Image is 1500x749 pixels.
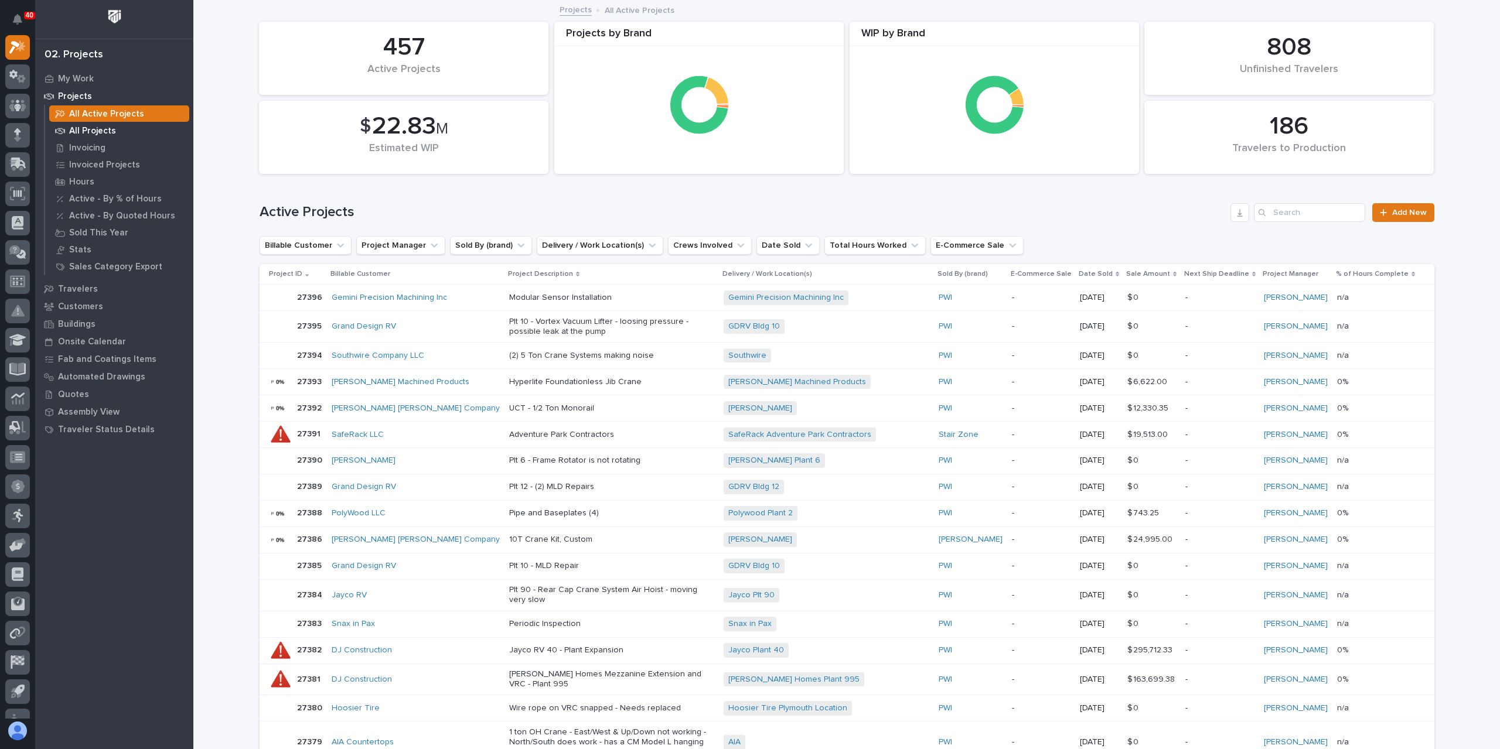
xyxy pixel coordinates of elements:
[35,385,193,403] a: Quotes
[509,703,714,713] p: Wire rope on VRC snapped - Needs replaced
[1164,112,1414,141] div: 186
[260,500,1434,526] tr: 2738827388 PolyWood LLC Pipe and Baseplates (4)Polywood Plant 2 PWI -[DATE]$ 743.25$ 743.25 -[PER...
[728,403,792,413] a: [PERSON_NAME]
[1080,322,1118,331] p: [DATE]
[69,160,140,170] p: Invoiced Projects
[1337,672,1351,685] p: 0%
[939,535,1003,545] a: [PERSON_NAME]
[69,228,128,238] p: Sold This Year
[1185,508,1254,518] p: -
[939,403,952,413] a: PWI
[297,506,325,518] p: 27388
[1264,737,1328,747] a: [PERSON_NAME]
[35,368,193,385] a: Automated Drawings
[509,669,714,689] p: [PERSON_NAME] Homes Mezzanine Extension and VRC - Plant 995
[332,737,394,747] a: AIA Countertops
[1185,482,1254,492] p: -
[297,588,325,600] p: 27384
[58,354,156,365] p: Fab and Coatings Items
[1264,675,1328,685] a: [PERSON_NAME]
[1337,319,1351,331] p: n/a
[1185,535,1254,545] p: -
[1264,590,1328,600] a: [PERSON_NAME]
[939,293,952,303] a: PWI
[297,735,325,747] p: 27379
[1080,430,1118,440] p: [DATE]
[1080,403,1118,413] p: [DATE]
[1337,401,1351,413] p: 0%
[1337,559,1351,571] p: n/a
[45,105,193,122] a: All Active Projects
[509,535,714,545] p: 10T Crane Kit, Custom
[1012,561,1071,571] p: -
[1337,427,1351,440] p: 0%
[5,7,30,32] button: Notifications
[1012,535,1071,545] p: -
[1080,645,1118,655] p: [DATE]
[260,553,1434,579] tr: 2738527385 Grand Design RV Plt 10 - MLD RepairGDRV Bldg 10 PWI -[DATE]$ 0$ 0 -[PERSON_NAME] n/an/a
[509,456,714,466] p: Plt 6 - Frame Rotator is not rotating
[58,372,145,382] p: Automated Drawings
[1080,482,1118,492] p: [DATE]
[509,293,714,303] p: Modular Sensor Installation
[509,508,714,518] p: Pipe and Baseplates (4)
[1011,268,1072,281] p: E-Commerce Sale
[260,637,1434,664] tr: 2738227382 DJ Construction Jayco RV 40 - Plant ExpansionJayco Plant 40 PWI -[DATE]$ 295,712.33$ 2...
[58,425,155,435] p: Traveler Status Details
[939,482,952,492] a: PWI
[1079,268,1113,281] p: Date Sold
[728,351,766,361] a: Southwire
[1080,351,1118,361] p: [DATE]
[1164,33,1414,62] div: 808
[1012,351,1071,361] p: -
[1337,643,1351,655] p: 0%
[35,333,193,350] a: Onsite Calendar
[332,456,396,466] a: [PERSON_NAME]
[1337,348,1351,361] p: n/a
[509,585,714,605] p: Plt 90 - Rear Cap Crane System Air Hoist - moving very slow
[69,245,91,255] p: Stats
[668,236,752,255] button: Crews Involved
[332,351,424,361] a: Southwire Company LLC
[1012,482,1071,492] p: -
[1012,322,1071,331] p: -
[69,262,162,272] p: Sales Category Export
[45,139,193,156] a: Invoicing
[69,109,144,119] p: All Active Projects
[297,701,325,713] p: 27380
[1264,377,1328,387] a: [PERSON_NAME]
[1126,268,1170,281] p: Sale Amount
[1164,63,1414,88] div: Unfinished Travelers
[939,590,952,600] a: PWI
[332,535,500,545] a: [PERSON_NAME] [PERSON_NAME] Company
[1012,403,1071,413] p: -
[450,236,532,255] button: Sold By (brand)
[1080,508,1118,518] p: [DATE]
[332,590,367,600] a: Jayco RV
[1127,375,1170,387] p: $ 6,622.00
[1185,703,1254,713] p: -
[279,63,529,88] div: Active Projects
[1337,290,1351,303] p: n/a
[1185,403,1254,413] p: -
[1263,268,1318,281] p: Project Manager
[330,268,390,281] p: Billable Customer
[1127,348,1141,361] p: $ 0
[1127,617,1141,629] p: $ 0
[35,280,193,297] a: Travelers
[332,703,380,713] a: Hoosier Tire
[939,430,979,440] a: Stair Zone
[1012,293,1071,303] p: -
[1127,672,1177,685] p: $ 163,699.38
[297,290,325,303] p: 27396
[1264,351,1328,361] a: [PERSON_NAME]
[939,645,952,655] a: PWI
[728,675,860,685] a: [PERSON_NAME] Homes Plant 995
[1336,268,1409,281] p: % of Hours Complete
[1264,703,1328,713] a: [PERSON_NAME]
[1264,619,1328,629] a: [PERSON_NAME]
[260,342,1434,368] tr: 2739427394 Southwire Company LLC (2) 5 Ton Crane Systems making noiseSouthwire PWI -[DATE]$ 0$ 0 ...
[1264,561,1328,571] a: [PERSON_NAME]
[728,645,784,655] a: Jayco Plant 40
[45,241,193,258] a: Stats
